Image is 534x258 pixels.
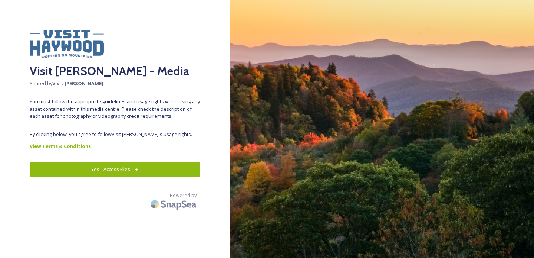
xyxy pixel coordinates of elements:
[148,196,200,213] img: SnapSea Logo
[30,80,200,87] span: Shared by
[30,131,200,138] span: By clicking below, you agree to follow Visit [PERSON_NAME] 's usage rights.
[30,142,200,151] a: View Terms & Conditions
[170,192,197,199] span: Powered by
[30,62,200,80] h2: Visit [PERSON_NAME] - Media
[52,80,103,87] strong: Visit [PERSON_NAME]
[30,143,91,149] strong: View Terms & Conditions
[30,162,200,177] button: Yes - Access Files
[30,98,200,120] span: You must follow the appropriate guidelines and usage rights when using any asset contained within...
[30,30,104,58] img: visit-haywood-logo-white_120-wnc_mountain-blue-3292264819-e1727106323371.png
